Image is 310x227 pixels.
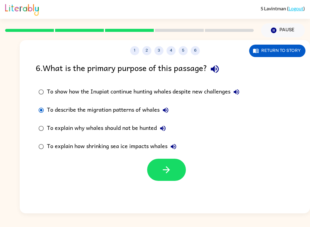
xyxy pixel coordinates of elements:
button: To describe the migration patterns of whales [160,104,172,116]
button: 3 [154,46,163,55]
a: Logout [289,5,303,11]
div: To explain why whales should not be hunted [47,122,169,134]
button: 2 [142,46,151,55]
div: To explain how shrinking sea ice impacts whales [47,141,180,153]
div: 6 . What is the primary purpose of this passage? [36,61,294,77]
button: 4 [167,46,176,55]
button: To explain how shrinking sea ice impacts whales [167,141,180,153]
button: To explain why whales should not be hunted [157,122,169,134]
button: To show how the Inupiat continue hunting whales despite new challenges [230,86,242,98]
div: To describe the migration patterns of whales [47,104,172,116]
span: S Lavintman [261,5,287,11]
img: Literably [5,2,39,16]
button: 6 [191,46,200,55]
button: 5 [179,46,188,55]
button: Return to story [249,45,305,57]
button: Pause [261,23,305,37]
div: ( ) [261,5,305,11]
button: 1 [130,46,139,55]
div: To show how the Inupiat continue hunting whales despite new challenges [47,86,242,98]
